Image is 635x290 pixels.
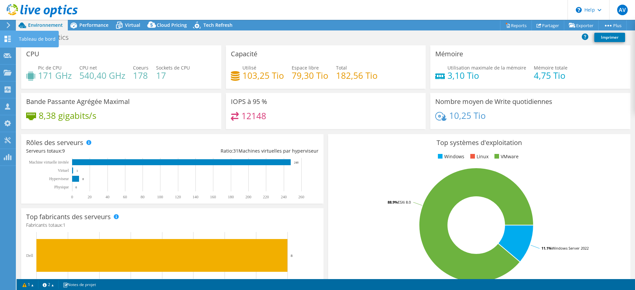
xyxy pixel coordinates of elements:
span: Utilisation maximale de la mémoire [447,65,526,71]
tspan: Windows Server 2022 [552,246,589,251]
text: 0 [71,195,73,199]
a: 1 [18,280,38,289]
a: 2 [38,280,59,289]
text: 220 [263,195,269,199]
h4: 8,38 gigabits/s [39,112,96,119]
text: 60 [123,195,127,199]
span: Performance [79,22,108,28]
text: Physique [54,185,69,189]
span: Total [336,65,347,71]
text: 1 [76,169,78,172]
h3: Top fabricants des serveurs [26,213,111,220]
text: Dell [26,253,33,258]
span: Mémoire totale [534,65,568,71]
li: Windows [436,153,464,160]
text: 20 [88,195,92,199]
h4: 178 [133,72,148,79]
span: Utilisé [242,65,256,71]
div: Serveurs totaux: [26,147,172,155]
text: 160 [210,195,216,199]
text: 240 [281,195,287,199]
h4: 79,30 Tio [292,72,328,79]
h3: Nombre moyen de Write quotidiennes [435,98,552,105]
a: Reports [500,20,532,30]
a: Partager [531,20,564,30]
h3: IOPS à 95 % [231,98,267,105]
text: 40 [106,195,109,199]
text: 260 [298,195,304,199]
text: 200 [245,195,251,199]
a: Plus [598,20,627,30]
text: 0 [75,186,77,189]
svg: \n [576,7,582,13]
text: 8 [291,254,293,258]
tspan: 11.1% [541,246,552,251]
text: 80 [141,195,145,199]
span: 9 [62,148,65,154]
text: 100 [157,195,163,199]
span: Tech Refresh [203,22,233,28]
text: Virtuel [58,168,69,173]
h3: Rôles des serveurs [26,139,83,146]
h4: 12148 [241,112,266,120]
span: AV [617,5,628,15]
span: 31 [233,148,238,154]
li: Linux [469,153,488,160]
text: 140 [192,195,198,199]
text: 8 [82,177,84,181]
h4: 182,56 Tio [336,72,378,79]
text: 120 [175,195,181,199]
h4: 4,75 Tio [534,72,568,79]
tspan: Machine virtuelle invitée [29,160,69,165]
h4: Fabricants totaux: [26,221,318,229]
h4: 540,40 GHz [79,72,125,79]
span: Virtual [125,22,140,28]
span: Coeurs [133,65,148,71]
h3: Capacité [231,50,257,58]
span: CPU net [79,65,97,71]
span: Pic de CPU [38,65,62,71]
text: Hyperviseur [49,176,69,181]
tspan: 88.9% [388,200,398,205]
h4: 17 [156,72,190,79]
h3: CPU [26,50,39,58]
h3: Bande Passante Agrégée Maximal [26,98,130,105]
h3: Mémoire [435,50,463,58]
tspan: ESXi 8.0 [398,200,411,205]
h3: Top systèmes d'exploitation [333,139,625,146]
span: Sockets de CPU [156,65,190,71]
a: Notes de projet [58,280,101,289]
h4: 10,25 Tio [449,112,486,119]
span: 1 [63,222,65,228]
div: Tableau de bord [16,31,59,47]
text: 180 [228,195,234,199]
text: 248 [294,161,299,164]
li: VMware [493,153,519,160]
a: Imprimer [594,33,625,42]
h4: 103,25 Tio [242,72,284,79]
a: Exporter [564,20,599,30]
span: Environnement [28,22,63,28]
div: Ratio: Machines virtuelles par hyperviseur [172,147,318,155]
span: Cloud Pricing [157,22,187,28]
h4: 3,10 Tio [447,72,526,79]
span: Espace libre [292,65,319,71]
h4: 171 GHz [38,72,72,79]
